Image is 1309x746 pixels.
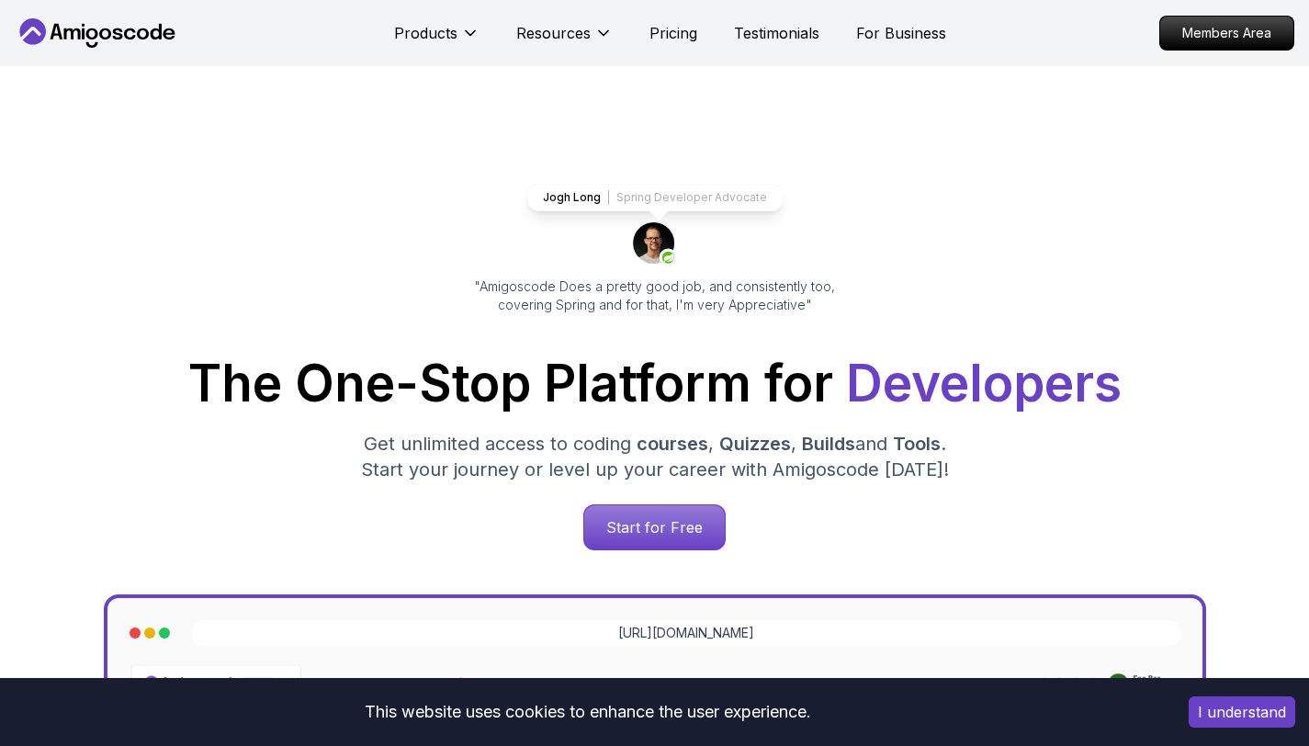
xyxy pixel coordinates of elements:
div: This website uses cookies to enhance the user experience. [14,692,1161,732]
h1: The One-Stop Platform for [27,358,1283,409]
span: Developers [846,353,1122,413]
a: [URL][DOMAIN_NAME] [618,624,754,642]
button: Products [394,22,480,59]
a: For Business [856,22,946,44]
a: Testimonials [734,22,819,44]
p: Products [394,22,457,44]
p: Resources [516,22,591,44]
p: Jogh Long [543,190,601,205]
span: Builds [802,433,855,455]
span: Tools [893,433,941,455]
span: courses [637,433,708,455]
span: Quizzes [719,433,791,455]
button: Resources [516,22,613,59]
p: Spring Developer Advocate [616,190,767,205]
p: Members Area [1160,17,1293,50]
p: Get unlimited access to coding , , and . Start your journey or level up your career with Amigosco... [346,431,964,482]
a: Start for Free [583,504,726,550]
p: "Amigoscode Does a pretty good job, and consistently too, covering Spring and for that, I'm very ... [449,277,861,314]
a: Pricing [649,22,697,44]
button: Accept cookies [1189,696,1295,728]
p: Start for Free [584,505,725,549]
img: josh long [633,222,677,266]
a: Members Area [1159,16,1294,51]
